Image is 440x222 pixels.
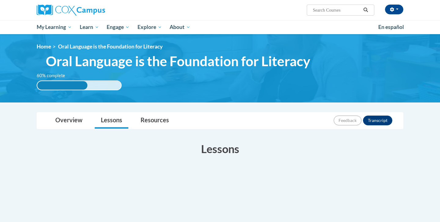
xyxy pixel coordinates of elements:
div: 60% complete [37,81,87,90]
a: Resources [134,113,175,129]
input: Search Courses [312,6,361,14]
a: Home [37,43,51,50]
span: En español [378,24,404,30]
a: Engage [103,20,134,34]
span: About [170,23,190,31]
img: Cox Campus [37,5,105,16]
a: Learn [76,20,103,34]
a: Lessons [95,113,128,129]
button: Account Settings [385,5,403,14]
label: 60% complete [37,72,72,79]
span: My Learning [37,23,72,31]
div: Main menu [28,20,413,34]
span: Oral Language is the Foundation for Literacy [46,53,310,69]
button: Search [361,6,370,14]
h3: Lessons [37,141,403,156]
a: My Learning [33,20,76,34]
span: Explore [137,23,162,31]
span: Engage [107,23,130,31]
button: Feedback [334,116,361,125]
span: Oral Language is the Foundation for Literacy [58,43,163,50]
a: Explore [134,20,166,34]
button: Transcript [363,116,392,125]
span: Learn [80,23,99,31]
a: En español [374,21,408,34]
a: Overview [49,113,89,129]
a: About [166,20,195,34]
a: Cox Campus [37,5,153,16]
